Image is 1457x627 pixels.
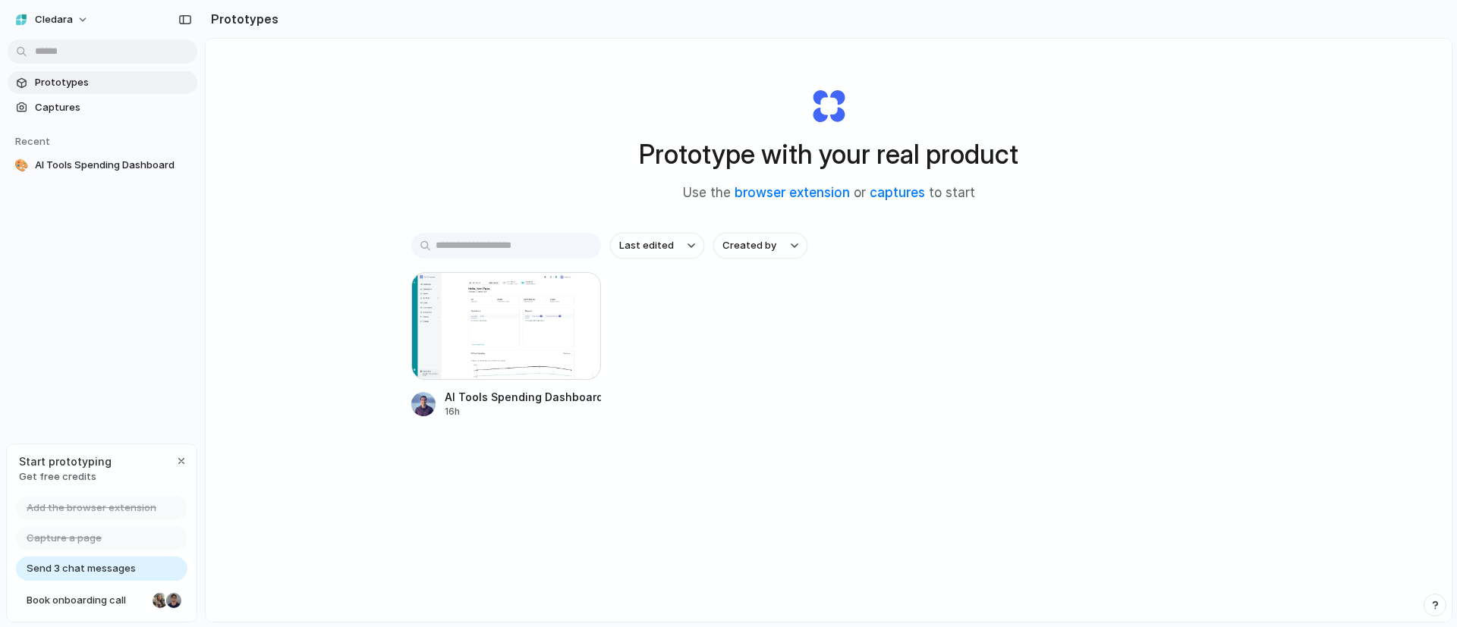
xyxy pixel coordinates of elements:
h1: Prototype with your real product [639,134,1018,174]
h2: Prototypes [205,10,278,28]
span: Capture a page [27,531,102,546]
a: Prototypes [8,71,197,94]
span: Use the or to start [683,183,975,203]
div: 16h [445,405,601,419]
button: Cledara [8,8,96,32]
span: Get free credits [19,469,112,484]
a: AI Tools Spending DashboardAI Tools Spending Dashboard16h [411,272,601,419]
a: browser extension [735,185,850,200]
a: Book onboarding call [16,588,187,613]
span: Cledara [35,12,73,27]
a: 🎨AI Tools Spending Dashboard [8,154,197,177]
a: Captures [8,96,197,119]
span: Created by [722,238,776,253]
span: Prototypes [35,75,191,90]
span: Start prototyping [19,453,112,469]
div: 🎨 [14,158,29,173]
span: Recent [15,135,50,147]
span: Last edited [619,238,674,253]
a: captures [870,185,925,200]
div: Christian Iacullo [165,591,183,610]
button: Last edited [610,233,704,259]
span: Add the browser extension [27,500,156,516]
span: Captures [35,100,191,115]
button: Created by [713,233,807,259]
div: AI Tools Spending Dashboard [445,389,601,405]
span: Book onboarding call [27,593,146,608]
div: Nicole Kubica [151,591,169,610]
span: Send 3 chat messages [27,561,136,576]
span: AI Tools Spending Dashboard [35,158,191,173]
